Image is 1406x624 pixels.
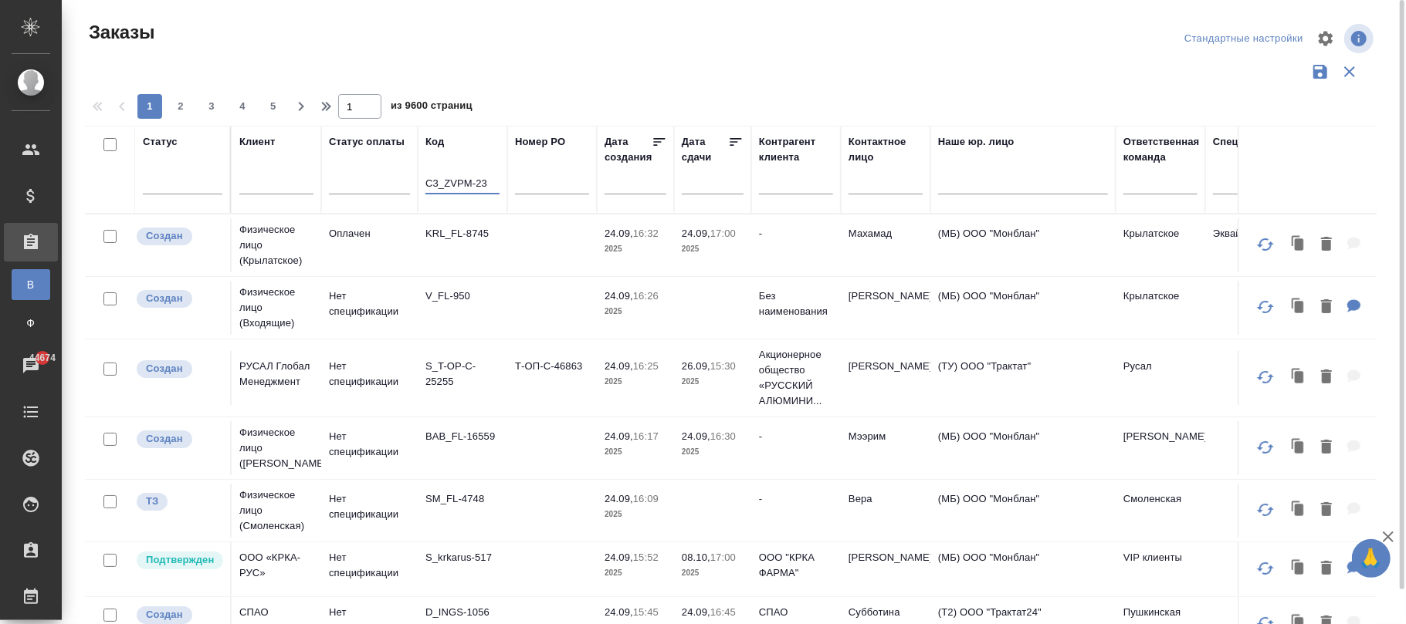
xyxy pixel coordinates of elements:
div: Контактное лицо [849,134,923,165]
div: Выставляется автоматически при создании заказа [135,359,222,379]
td: (ТУ) ООО "Трактат" [930,351,1116,405]
p: 2025 [605,304,666,319]
p: 24.09, [682,606,710,618]
p: 2025 [605,507,666,522]
p: 08.10, [682,551,710,563]
p: 24.09, [605,360,633,372]
p: 24.09, [682,228,710,239]
td: Мээрим [841,421,930,475]
button: Удалить [1313,292,1340,323]
p: 17:00 [710,228,736,239]
p: Физическое лицо ([PERSON_NAME]) [239,425,313,471]
p: 2025 [605,374,666,390]
button: Удалить [1313,362,1340,393]
button: Клонировать [1284,553,1313,585]
td: Нет спецификации [321,281,418,335]
div: Ответственная команда [1123,134,1200,165]
div: Номер PO [515,134,565,150]
button: 2 [168,94,193,119]
p: 15:45 [633,606,659,618]
p: 24.09, [605,551,633,563]
p: 15:30 [710,360,736,372]
button: Сохранить фильтры [1306,57,1335,86]
div: Дата сдачи [682,134,728,165]
td: Нет спецификации [321,542,418,596]
p: - [759,491,833,507]
button: Обновить [1247,491,1284,528]
button: Обновить [1247,288,1284,325]
span: Заказы [85,20,154,45]
div: Код [425,134,444,150]
p: ООО «КРКА-РУС» [239,550,313,581]
td: Крылатское [1116,218,1205,272]
button: Клонировать [1284,494,1313,526]
span: 2 [168,99,193,114]
td: Т-ОП-С-46863 [507,351,597,405]
button: 4 [230,94,255,119]
div: Статус [143,134,178,150]
p: S_T-OP-C-25255 [425,359,500,390]
p: 16:25 [633,360,659,372]
p: 16:32 [633,228,659,239]
p: РУСАЛ Глобал Менеджмент [239,359,313,390]
td: [PERSON_NAME] [1116,421,1205,475]
td: Эквайринг [1205,218,1295,272]
div: Дата создания [605,134,652,165]
p: Физическое лицо (Смоленская) [239,487,313,534]
span: 5 [261,99,286,114]
div: Статус оплаты [329,134,405,150]
button: Обновить [1247,359,1284,396]
p: SM_FL-4748 [425,491,500,507]
p: 24.09, [605,430,633,442]
p: Создан [146,607,183,622]
p: 16:26 [633,290,659,302]
button: Клонировать [1284,432,1313,464]
p: Создан [146,431,183,447]
p: V_FL-950 [425,288,500,304]
span: 🙏 [1358,542,1384,575]
div: Выставляет КМ при отправке заказа на расчет верстке (для тикета) или для уточнения сроков на прои... [135,491,222,512]
td: [PERSON_NAME] [841,281,930,335]
p: 24.09, [682,430,710,442]
p: 24.09, [605,228,633,239]
td: Вера [841,484,930,538]
div: Выставляется автоматически при создании заказа [135,226,222,247]
p: ООО "КРКА ФАРМА" [759,550,833,581]
td: Русал [1116,351,1205,405]
p: 15:52 [633,551,659,563]
p: 24.09, [605,606,633,618]
div: Наше юр. лицо [938,134,1015,150]
button: Клонировать [1284,229,1313,261]
p: Физическое лицо (Входящие) [239,285,313,331]
p: 17:00 [710,551,736,563]
td: Нет спецификации [321,484,418,538]
span: Посмотреть информацию [1344,24,1377,53]
p: 2025 [682,444,744,460]
span: Настроить таблицу [1307,20,1344,57]
td: (МБ) ООО "Монблан" [930,421,1116,475]
button: Для ПМ: КРКА Элицея® Ку-таб® (МНН Эсциталопрам), таблетки, диспергируемые в полости рта 5 мг, 10 ... [1340,553,1369,585]
p: 16:45 [710,606,736,618]
a: 44674 [4,346,58,385]
td: (МБ) ООО "Монблан" [930,542,1116,596]
div: split button [1181,27,1307,51]
p: Создан [146,361,183,376]
button: Обновить [1247,550,1284,587]
p: 24.09, [605,290,633,302]
button: Клонировать [1284,292,1313,323]
button: Удалить [1313,432,1340,464]
p: 2025 [682,241,744,257]
a: В [12,269,50,300]
span: 4 [230,99,255,114]
td: Смоленская [1116,484,1205,538]
button: Обновить [1247,429,1284,466]
p: D_INGS-1056 [425,605,500,620]
div: Выставляет КМ после уточнения всех необходимых деталей и получения согласия клиента на запуск. С ... [135,550,222,571]
p: BAB_FL-16559 [425,429,500,444]
span: из 9600 страниц [391,96,473,119]
td: (МБ) ООО "Монблан" [930,281,1116,335]
span: Ф [19,315,42,331]
p: 2025 [605,444,666,460]
td: [PERSON_NAME] [841,351,930,405]
p: 26.09, [682,360,710,372]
